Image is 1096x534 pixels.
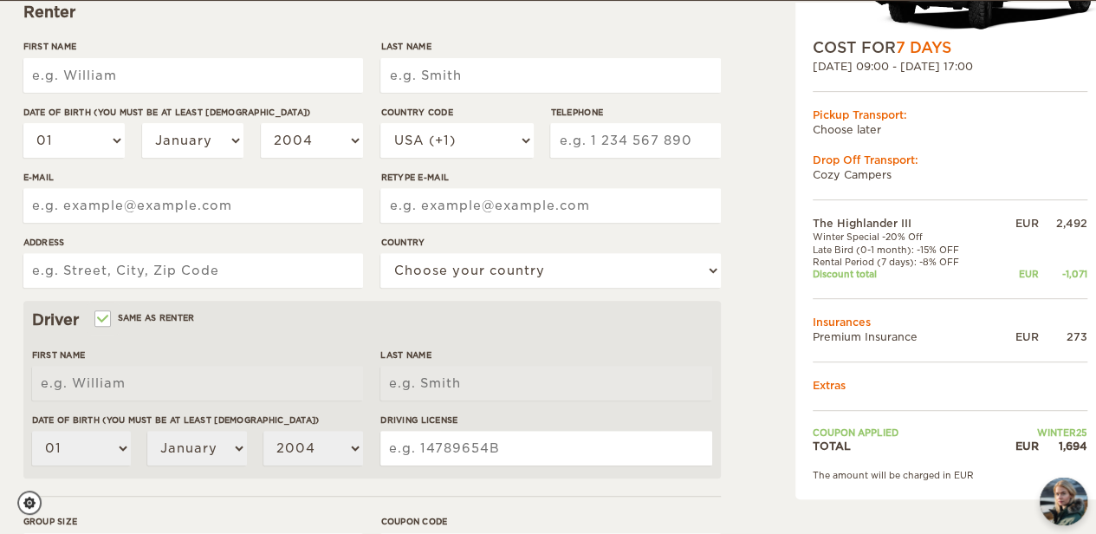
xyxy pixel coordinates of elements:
[550,106,720,119] label: Telephone
[813,378,1087,393] td: Extras
[17,491,53,515] a: Cookie settings
[23,2,721,23] div: Renter
[1039,439,1087,453] div: 1,694
[380,236,720,249] label: Country
[380,366,711,400] input: e.g. Smith
[813,59,1087,74] div: [DATE] 09:00 - [DATE] 17:00
[813,216,997,231] td: The Highlander III
[23,188,363,223] input: e.g. example@example.com
[23,236,363,249] label: Address
[813,37,1087,58] div: COST FOR
[813,122,1087,137] td: Choose later
[380,515,720,528] label: Coupon code
[32,366,363,400] input: e.g. William
[813,427,997,439] td: Coupon applied
[23,40,363,53] label: First Name
[996,439,1038,453] div: EUR
[996,268,1038,280] div: EUR
[23,171,363,184] label: E-mail
[996,216,1038,231] div: EUR
[96,315,107,326] input: Same as renter
[896,39,951,56] span: 7 Days
[380,431,711,466] input: e.g. 14789654B
[32,414,363,427] label: Date of birth (You must be at least [DEMOGRAPHIC_DATA])
[380,58,720,93] input: e.g. Smith
[380,414,711,427] label: Driving License
[1039,216,1087,231] div: 2,492
[32,309,712,330] div: Driver
[813,244,997,256] td: Late Bird (0-1 month): -15% OFF
[380,188,720,223] input: e.g. example@example.com
[813,256,997,268] td: Rental Period (7 days): -8% OFF
[1040,478,1087,525] button: chat-button
[813,439,997,453] td: TOTAL
[550,123,720,158] input: e.g. 1 234 567 890
[23,253,363,288] input: e.g. Street, City, Zip Code
[96,309,195,326] label: Same as renter
[380,348,711,361] label: Last Name
[380,106,533,119] label: Country Code
[1040,478,1087,525] img: Freyja at Cozy Campers
[1039,268,1087,280] div: -1,071
[813,268,997,280] td: Discount total
[813,167,1087,182] td: Cozy Campers
[23,58,363,93] input: e.g. William
[23,106,363,119] label: Date of birth (You must be at least [DEMOGRAPHIC_DATA])
[996,427,1086,439] td: WINTER25
[1039,329,1087,344] div: 273
[32,348,363,361] label: First Name
[813,315,1087,329] td: Insurances
[813,107,1087,122] div: Pickup Transport:
[996,329,1038,344] div: EUR
[23,515,363,528] label: Group size
[380,171,720,184] label: Retype E-mail
[813,231,997,243] td: Winter Special -20% Off
[380,40,720,53] label: Last Name
[813,329,997,344] td: Premium Insurance
[813,153,1087,167] div: Drop Off Transport:
[813,469,1087,481] div: The amount will be charged in EUR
